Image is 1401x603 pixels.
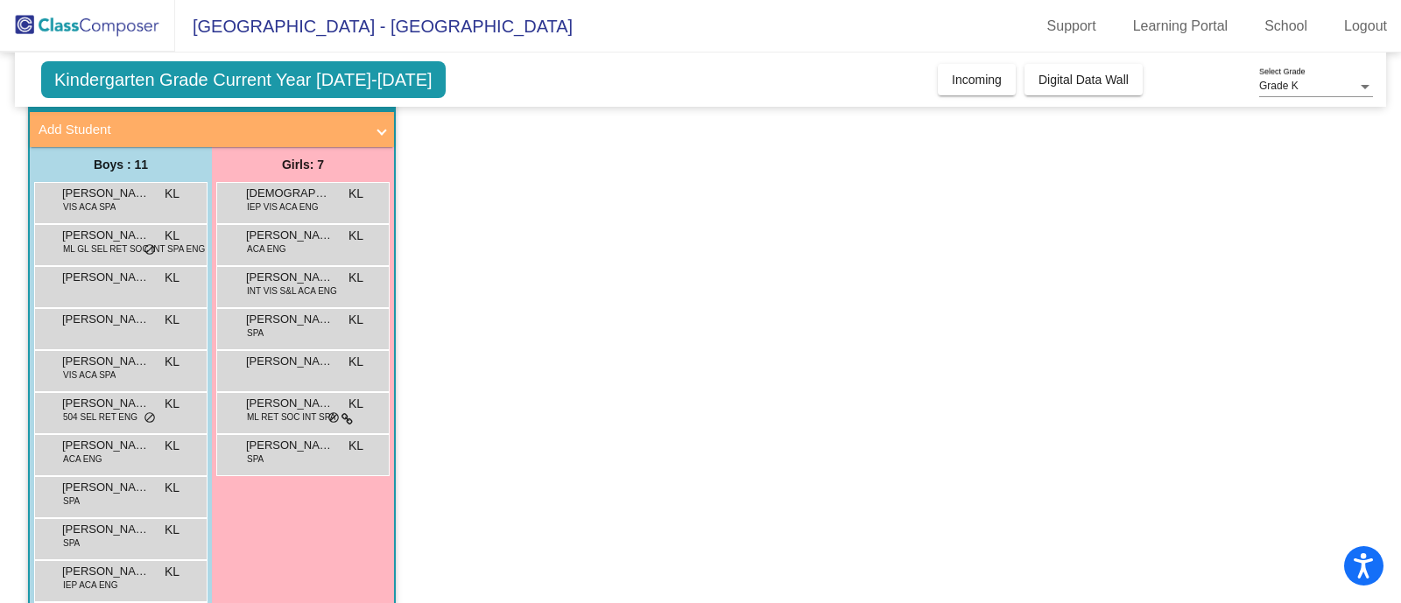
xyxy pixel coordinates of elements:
[246,185,334,202] span: [DEMOGRAPHIC_DATA][PERSON_NAME]
[348,185,363,203] span: KL
[348,311,363,329] span: KL
[30,112,394,147] mat-expansion-panel-header: Add Student
[246,437,334,454] span: [PERSON_NAME]
[246,353,334,370] span: [PERSON_NAME]
[348,353,363,371] span: KL
[62,437,150,454] span: [PERSON_NAME]
[247,242,285,256] span: ACA ENG
[327,411,340,425] span: do_not_disturb_alt
[63,536,80,550] span: SPA
[246,227,334,244] span: [PERSON_NAME]
[62,479,150,496] span: [PERSON_NAME]
[144,411,156,425] span: do_not_disturb_alt
[62,311,150,328] span: [PERSON_NAME]
[246,311,334,328] span: [PERSON_NAME]
[1119,12,1243,40] a: Learning Portal
[1330,12,1401,40] a: Logout
[62,227,150,244] span: [PERSON_NAME]
[41,61,446,98] span: Kindergarten Grade Current Year [DATE]-[DATE]
[246,269,334,286] span: [PERSON_NAME]
[348,227,363,245] span: KL
[348,437,363,455] span: KL
[175,12,573,40] span: [GEOGRAPHIC_DATA] - [GEOGRAPHIC_DATA]
[62,563,150,580] span: [PERSON_NAME]
[165,185,180,203] span: KL
[165,353,180,371] span: KL
[62,521,150,538] span: [PERSON_NAME]
[1038,73,1129,87] span: Digital Data Wall
[938,64,1016,95] button: Incoming
[62,395,150,412] span: [PERSON_NAME]
[348,395,363,413] span: KL
[63,578,118,592] span: IEP ACA ENG
[165,521,180,539] span: KL
[952,73,1002,87] span: Incoming
[247,200,319,214] span: IEP VIS ACA ENG
[246,395,334,412] span: [PERSON_NAME]
[39,120,364,140] mat-panel-title: Add Student
[247,326,264,340] span: SPA
[247,284,337,298] span: INT VIS S&L ACA ENG
[63,452,102,466] span: ACA ENG
[247,410,335,424] span: ML RET SOC INT SPA
[165,311,180,329] span: KL
[63,410,137,424] span: 504 SEL RET ENG
[1024,64,1143,95] button: Digital Data Wall
[62,353,150,370] span: [PERSON_NAME] [PERSON_NAME]
[63,242,205,256] span: ML GL SEL RET SOC INT SPA ENG
[63,494,80,508] span: SPA
[63,368,116,382] span: VIS ACA SPA
[165,395,180,413] span: KL
[247,452,264,466] span: SPA
[165,563,180,581] span: KL
[165,227,180,245] span: KL
[1250,12,1321,40] a: School
[63,200,116,214] span: VIS ACA SPA
[165,437,180,455] span: KL
[165,269,180,287] span: KL
[144,243,156,257] span: do_not_disturb_alt
[62,269,150,286] span: [PERSON_NAME]
[348,269,363,287] span: KL
[30,147,212,182] div: Boys : 11
[1259,80,1299,92] span: Grade K
[62,185,150,202] span: [PERSON_NAME]
[165,479,180,497] span: KL
[212,147,394,182] div: Girls: 7
[1033,12,1110,40] a: Support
